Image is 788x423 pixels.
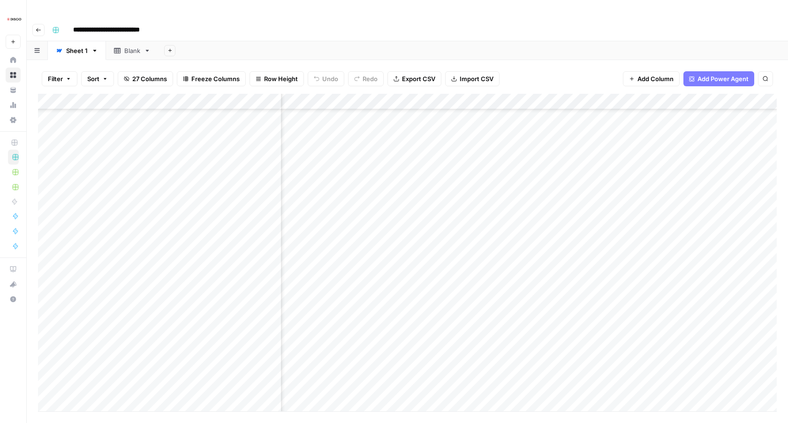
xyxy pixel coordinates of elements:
[6,113,21,128] a: Settings
[637,74,674,83] span: Add Column
[6,11,23,28] img: Disco Logo
[6,53,21,68] a: Home
[264,74,298,83] span: Row Height
[6,83,21,98] a: Your Data
[48,41,106,60] a: Sheet 1
[6,8,21,31] button: Workspace: Disco
[106,41,159,60] a: Blank
[683,71,754,86] button: Add Power Agent
[48,74,63,83] span: Filter
[118,71,173,86] button: 27 Columns
[6,277,20,291] div: What's new?
[191,74,240,83] span: Freeze Columns
[623,71,680,86] button: Add Column
[697,74,749,83] span: Add Power Agent
[177,71,246,86] button: Freeze Columns
[6,277,21,292] button: What's new?
[124,46,140,55] div: Blank
[132,74,167,83] span: 27 Columns
[387,71,441,86] button: Export CSV
[402,74,435,83] span: Export CSV
[6,262,21,277] a: AirOps Academy
[6,292,21,307] button: Help + Support
[6,98,21,113] a: Usage
[81,71,114,86] button: Sort
[87,74,99,83] span: Sort
[348,71,384,86] button: Redo
[363,74,378,83] span: Redo
[322,74,338,83] span: Undo
[445,71,500,86] button: Import CSV
[42,71,77,86] button: Filter
[308,71,344,86] button: Undo
[250,71,304,86] button: Row Height
[66,46,88,55] div: Sheet 1
[6,68,21,83] a: Browse
[460,74,493,83] span: Import CSV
